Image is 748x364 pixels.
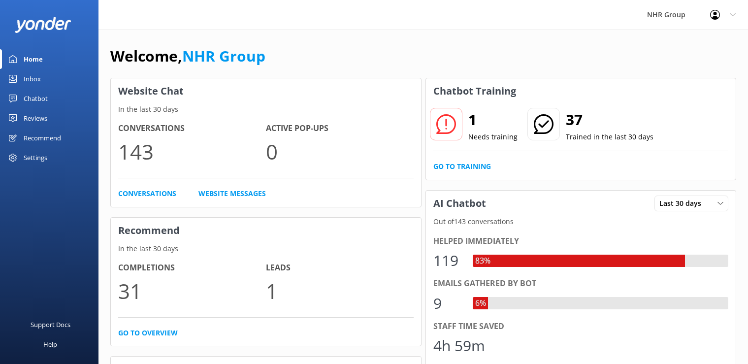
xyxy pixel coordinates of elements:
h3: Recommend [111,218,421,243]
div: Home [24,49,43,69]
p: In the last 30 days [111,243,421,254]
a: Go to overview [118,328,178,338]
div: Recommend [24,128,61,148]
p: 0 [266,135,414,168]
p: 1 [266,274,414,307]
h3: Chatbot Training [426,78,523,104]
div: Staff time saved [433,320,729,333]
div: Help [43,334,57,354]
div: Settings [24,148,47,167]
div: Inbox [24,69,41,89]
h2: 37 [566,108,653,132]
span: Last 30 days [659,198,707,209]
h3: AI Chatbot [426,191,493,216]
h1: Welcome, [110,44,265,68]
div: Reviews [24,108,47,128]
h2: 1 [468,108,518,132]
img: yonder-white-logo.png [15,17,71,33]
div: Helped immediately [433,235,729,248]
a: NHR Group [182,46,265,66]
h4: Leads [266,262,414,274]
a: Go to Training [433,161,491,172]
p: Needs training [468,132,518,142]
div: 4h 59m [433,334,485,358]
div: 83% [473,255,493,267]
p: Trained in the last 30 days [566,132,653,142]
div: 9 [433,292,463,315]
div: 6% [473,297,488,310]
h4: Conversations [118,122,266,135]
h4: Active Pop-ups [266,122,414,135]
p: Out of 143 conversations [426,216,736,227]
div: Emails gathered by bot [433,277,729,290]
p: 31 [118,274,266,307]
h3: Website Chat [111,78,421,104]
p: 143 [118,135,266,168]
div: Chatbot [24,89,48,108]
p: In the last 30 days [111,104,421,115]
a: Conversations [118,188,176,199]
h4: Completions [118,262,266,274]
div: Support Docs [31,315,70,334]
div: 119 [433,249,463,272]
a: Website Messages [198,188,266,199]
